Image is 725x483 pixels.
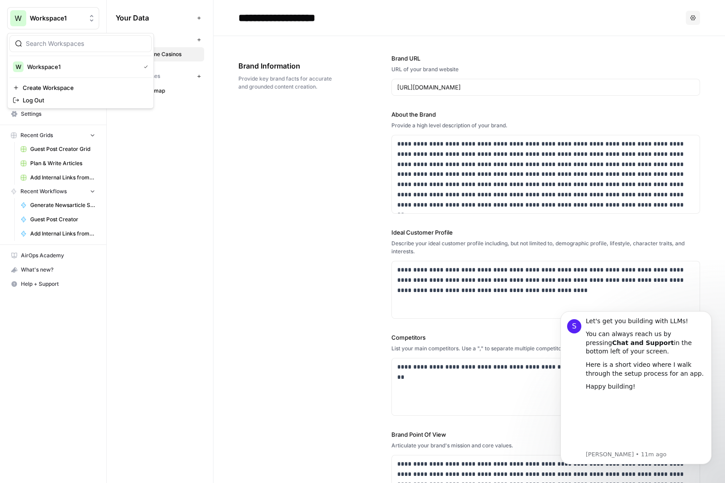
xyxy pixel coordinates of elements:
a: Generate Newsarticle Suggestions [16,198,99,212]
div: URL of your brand website [391,65,701,73]
span: Generate Newsarticle Suggestions [30,201,95,209]
a: Add Internal Links from Knowledge Base [16,170,99,185]
span: Provide key brand facts for accurate and grounded content creation. [238,75,342,91]
a: Guest Post Creator Grid [16,142,99,156]
label: Brand URL [391,54,701,63]
div: Workspace: Workspace1 [7,33,154,109]
a: Settings [7,107,99,121]
p: Message from Steven, sent 11m ago [39,153,158,161]
button: Recent Grids [7,129,99,142]
input: Search Workspaces [26,39,146,48]
span: Neue Online Casinos [129,50,200,58]
span: W [15,13,22,24]
span: Create Workspace [23,83,145,92]
label: Competitors [391,333,701,342]
div: Describe your ideal customer profile including, but not limited to, demographic profile, lifestyl... [391,239,701,256]
span: Workspace1 [27,62,137,71]
span: Plan & Write Articles [30,159,95,167]
span: AirOps Academy [21,252,95,260]
span: Recent Workflows [20,187,67,195]
span: Log Out [23,96,145,105]
span: Help + Support [21,280,95,288]
a: AirOps Academy [7,248,99,263]
span: Settings [21,110,95,118]
button: Help + Support [7,277,99,291]
span: Guest Post Creator [30,215,95,223]
a: Neue Sitemap [116,84,204,98]
iframe: youtube [39,98,158,151]
label: Brand Point Of View [391,430,701,439]
div: List your main competitors. Use a "," to separate multiple competitors. [391,345,701,353]
div: Provide a high level description of your brand. [391,122,701,130]
div: What's new? [8,263,99,276]
a: Log Out [9,94,152,106]
button: Recent Workflows [7,185,99,198]
button: Workspace: Workspace1 [7,7,99,29]
a: Neue Online Casinos [116,47,204,61]
label: About the Brand [391,110,701,119]
span: Add Internal Links from Knowledge Base [30,174,95,182]
a: Plan & Write Articles [16,156,99,170]
span: Neue Sitemap [129,87,200,95]
a: Create Workspace [9,81,152,94]
span: Workspace1 [30,14,84,23]
iframe: Intercom notifications message [547,298,725,479]
span: Recent Grids [20,131,53,139]
button: What's new? [7,263,99,277]
span: W [16,62,21,71]
span: Brand Information [238,61,342,71]
a: Add Internal Links from Knowledge Base [16,227,99,241]
div: Articulate your brand's mission and core values. [391,442,701,450]
input: www.sundaysoccer.com [397,83,695,92]
label: Ideal Customer Profile [391,228,701,237]
span: Add Internal Links from Knowledge Base [30,230,95,238]
a: Guest Post Creator [16,212,99,227]
span: Guest Post Creator Grid [30,145,95,153]
span: Your Data [116,12,193,23]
